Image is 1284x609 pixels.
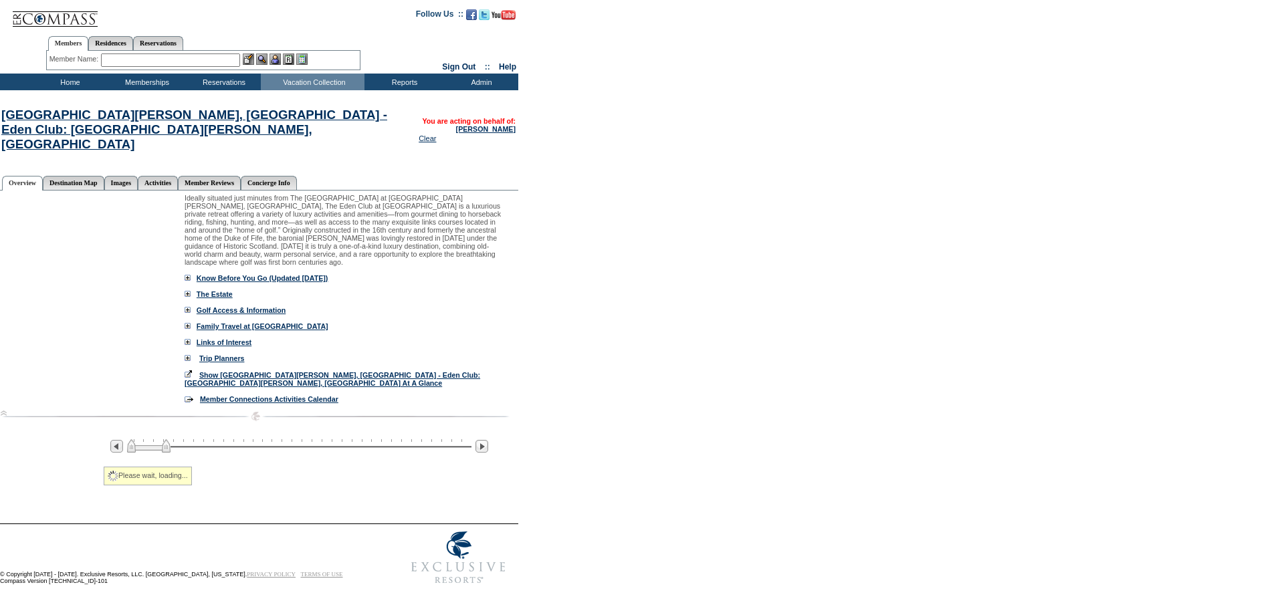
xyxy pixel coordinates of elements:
[256,53,267,65] img: View
[283,53,294,65] img: Reservations
[479,9,490,20] img: Follow us on Twitter
[185,396,193,404] a: Go to the Member Connections Activities Calendar page
[499,62,516,72] a: Help
[197,290,233,298] a: The Estate
[104,176,138,190] a: Images
[466,9,477,20] img: Become our fan on Facebook
[296,53,308,65] img: b_calculator.gif
[261,74,364,90] td: Vacation Collection
[466,13,477,21] a: Become our fan on Facebook
[48,36,89,51] a: Members
[241,176,297,190] a: Concierge Info
[185,355,191,361] img: More information
[485,62,490,72] span: ::
[479,13,490,21] a: Follow us on Twitter
[49,53,101,65] div: Member Name:
[104,467,192,485] div: Please wait, loading...
[185,194,502,403] div: Ideally situated just minutes from The [GEOGRAPHIC_DATA] at [GEOGRAPHIC_DATA][PERSON_NAME], [GEOG...
[399,524,518,591] img: Exclusive Resorts
[88,36,133,50] a: Residences
[456,125,516,133] a: [PERSON_NAME]
[442,62,475,72] a: Sign Out
[492,13,516,21] a: Subscribe to our YouTube Channel
[199,354,245,362] b: Trip Planners
[185,371,480,387] a: Show [GEOGRAPHIC_DATA][PERSON_NAME], [GEOGRAPHIC_DATA] - Eden Club: [GEOGRAPHIC_DATA][PERSON_NAME...
[200,395,338,403] a: Member Connections Activities Calendar
[193,354,245,362] a: Trip Planners
[492,10,516,20] img: Subscribe to our YouTube Channel
[184,74,261,90] td: Reservations
[419,134,436,142] a: Clear
[185,307,191,313] img: More information
[197,274,328,282] a: Know Before You Go (Updated [DATE])
[416,8,463,24] td: Follow Us ::
[107,74,184,90] td: Memberships
[133,36,183,50] a: Reservations
[243,53,254,65] img: b_edit.gif
[185,339,191,345] img: More information
[185,323,191,329] img: More information
[197,338,251,346] a: Links of Interest
[364,74,441,90] td: Reports
[30,74,107,90] td: Home
[108,471,118,481] img: spinner2.gif
[197,306,286,314] a: Golf Access & Information
[2,176,43,191] a: Overview
[301,571,343,578] a: TERMS OF USE
[270,53,281,65] img: Impersonate
[247,571,296,578] a: PRIVACY POLICY
[178,176,241,190] a: Member Reviews
[475,440,488,453] img: Next
[1,108,387,151] a: [GEOGRAPHIC_DATA][PERSON_NAME], [GEOGRAPHIC_DATA] - Eden Club: [GEOGRAPHIC_DATA][PERSON_NAME], [G...
[441,74,518,90] td: Admin
[185,370,192,378] img: Show the At A Glance information
[422,117,516,133] span: You are acting on behalf of:
[185,275,191,281] img: More information
[110,440,123,453] img: Previous
[185,291,191,297] img: More information
[138,176,178,190] a: Activities
[197,322,328,330] a: Family Travel at [GEOGRAPHIC_DATA]
[185,396,193,402] img: b_go.gif
[43,176,104,190] a: Destination Map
